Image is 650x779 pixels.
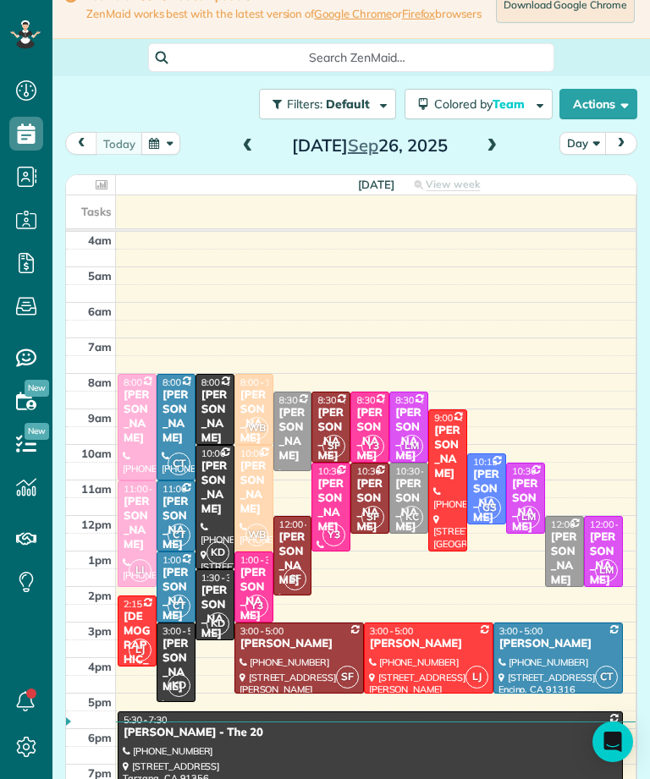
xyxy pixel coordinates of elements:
[402,7,436,20] a: Firefox
[123,610,151,753] div: [DEMOGRAPHIC_DATA][PERSON_NAME]
[162,483,212,495] span: 11:00 - 1:00
[279,394,328,406] span: 8:30 - 10:45
[595,666,618,688] span: CT
[551,518,600,530] span: 12:00 - 2:00
[361,435,384,458] span: Y3
[88,624,112,638] span: 3pm
[25,380,49,397] span: New
[433,424,462,481] div: [PERSON_NAME]
[88,233,112,247] span: 4am
[511,477,540,535] div: [PERSON_NAME]
[240,447,289,459] span: 10:00 - 1:00
[251,89,396,119] a: Filters: Default
[240,637,359,651] div: [PERSON_NAME]
[245,524,268,546] span: WB
[88,660,112,673] span: 4pm
[168,524,190,546] span: CT
[559,132,607,155] button: Day
[88,695,112,709] span: 5pm
[317,465,366,477] span: 10:30 - 1:00
[88,731,112,744] span: 6pm
[426,178,480,191] span: View week
[465,666,488,688] span: LJ
[81,518,112,531] span: 12pm
[124,483,173,495] span: 11:00 - 2:00
[278,530,307,588] div: [PERSON_NAME]
[245,595,268,617] span: Y3
[499,637,618,651] div: [PERSON_NAME]
[65,132,97,155] button: prev
[201,376,251,388] span: 8:00 - 10:00
[517,506,540,529] span: LM
[245,417,268,440] span: WB
[478,496,501,519] span: GS
[240,376,289,388] span: 8:00 - 10:00
[162,637,190,694] div: [PERSON_NAME]
[25,423,49,440] span: New
[88,340,112,354] span: 7am
[240,459,268,517] div: [PERSON_NAME]
[322,524,345,546] span: Y3
[356,465,411,477] span: 10:30 - 12:30
[512,465,567,477] span: 10:30 - 12:30
[473,456,528,468] span: 10:15 - 12:15
[264,136,476,155] h2: [DATE] 26, 2025
[348,134,378,156] span: Sep
[162,376,212,388] span: 8:00 - 11:00
[259,89,396,119] button: Filters: Default
[284,568,306,590] span: SF
[317,477,345,535] div: [PERSON_NAME]
[605,132,637,155] button: next
[394,477,423,535] div: [PERSON_NAME]
[287,96,322,112] span: Filters:
[240,554,284,566] span: 1:00 - 3:00
[434,96,531,112] span: Colored by
[88,376,112,389] span: 8am
[129,639,151,661] span: LJ
[434,412,478,424] span: 9:00 - 1:00
[124,376,173,388] span: 8:00 - 11:00
[550,530,579,659] div: [PERSON_NAME] & [PERSON_NAME]
[400,435,423,458] span: LM
[317,394,366,406] span: 8:30 - 10:30
[314,7,392,20] a: Google Chrome
[355,406,384,464] div: [PERSON_NAME]
[168,453,190,475] span: CT
[207,541,229,564] span: KD
[589,530,618,588] div: [PERSON_NAME]
[394,406,423,549] div: [PERSON_NAME] - [GEOGRAPHIC_DATA]
[201,572,245,584] span: 1:30 - 3:30
[162,554,207,566] span: 1:00 - 3:00
[81,447,112,460] span: 10am
[279,518,328,530] span: 12:00 - 2:15
[88,589,112,602] span: 2pm
[201,388,229,446] div: [PERSON_NAME]
[81,205,112,218] span: Tasks
[405,89,553,119] button: Colored byTeam
[322,435,345,458] span: SF
[86,7,482,21] span: ZenMaid works best with the latest version of or browsers
[326,96,371,112] span: Default
[278,406,307,464] div: [PERSON_NAME]
[201,584,229,641] div: [PERSON_NAME]
[88,304,112,318] span: 6am
[168,674,190,697] span: KD
[123,388,151,446] div: [PERSON_NAME]
[592,721,633,762] div: Open Intercom Messenger
[124,598,168,610] span: 2:15 - 4:15
[123,726,618,740] div: [PERSON_NAME] - The 20
[201,447,251,459] span: 10:00 - 1:30
[400,506,423,529] span: KC
[96,132,143,155] button: today
[168,595,190,617] span: CT
[162,566,190,623] div: [PERSON_NAME]
[162,625,207,637] span: 3:00 - 5:15
[162,495,190,552] div: [PERSON_NAME]
[240,566,268,651] div: [PERSON_NAME] Gs mom
[123,495,151,552] div: [PERSON_NAME]
[559,89,637,119] button: Actions
[201,459,229,517] div: [PERSON_NAME]
[355,477,384,535] div: [PERSON_NAME]
[356,394,405,406] span: 8:30 - 10:30
[595,559,618,582] span: LM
